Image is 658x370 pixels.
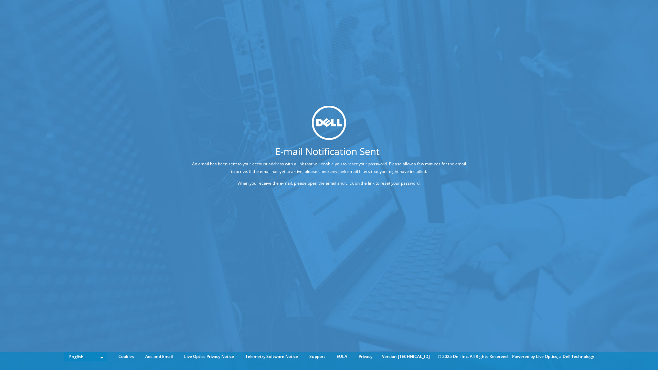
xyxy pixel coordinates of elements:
[113,353,139,360] a: Cookies
[312,105,346,140] img: dell_svg_logo.svg
[164,146,490,156] h1: E-mail Notification Sent
[190,160,468,175] p: An email has been sent to your account address with a link that will enable you to reset your pas...
[331,353,352,360] a: EULA
[190,179,468,187] p: When you receive the e-mail, please open the email and click on the link to reset your password.
[304,353,330,360] a: Support
[240,353,303,360] a: Telemetry Software Notice
[379,353,433,360] li: Version [TECHNICAL_ID]
[512,353,594,360] li: Powered by Live Optics, a Dell Technology
[434,353,511,360] li: © 2025 Dell Inc. All Rights Reserved
[179,353,239,360] a: Live Optics Privacy Notice
[353,353,378,360] a: Privacy
[140,353,178,360] a: Ads and Email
